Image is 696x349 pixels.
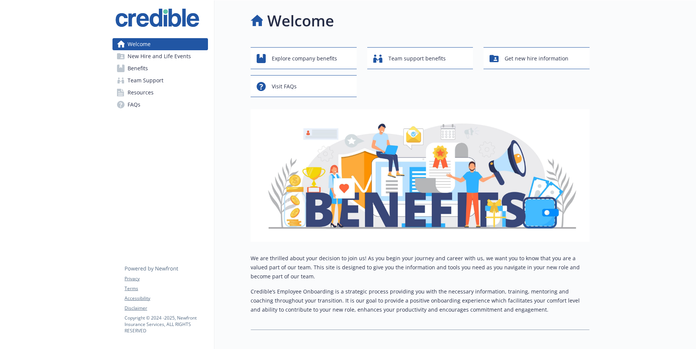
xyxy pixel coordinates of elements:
img: overview page banner [251,109,590,242]
button: Explore company benefits [251,47,357,69]
span: New Hire and Life Events [128,50,191,62]
button: Get new hire information [484,47,590,69]
span: Welcome [128,38,151,50]
span: Benefits [128,62,148,74]
button: Team support benefits [367,47,473,69]
span: Team Support [128,74,163,86]
a: Accessibility [125,295,208,302]
a: Terms [125,285,208,292]
h1: Welcome [267,9,334,32]
span: Get new hire information [505,51,568,66]
a: Team Support [112,74,208,86]
a: Welcome [112,38,208,50]
span: Visit FAQs [272,79,297,94]
a: New Hire and Life Events [112,50,208,62]
p: We are thrilled about your decision to join us! As you begin your journey and career with us, we ... [251,254,590,281]
span: Resources [128,86,154,99]
a: Privacy [125,275,208,282]
button: Visit FAQs [251,75,357,97]
p: Copyright © 2024 - 2025 , Newfront Insurance Services, ALL RIGHTS RESERVED [125,315,208,334]
a: Resources [112,86,208,99]
a: FAQs [112,99,208,111]
a: Disclaimer [125,305,208,312]
span: FAQs [128,99,140,111]
span: Explore company benefits [272,51,337,66]
a: Benefits [112,62,208,74]
p: Credible’s Employee Onboarding is a strategic process providing you with the necessary informatio... [251,287,590,314]
span: Team support benefits [388,51,446,66]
